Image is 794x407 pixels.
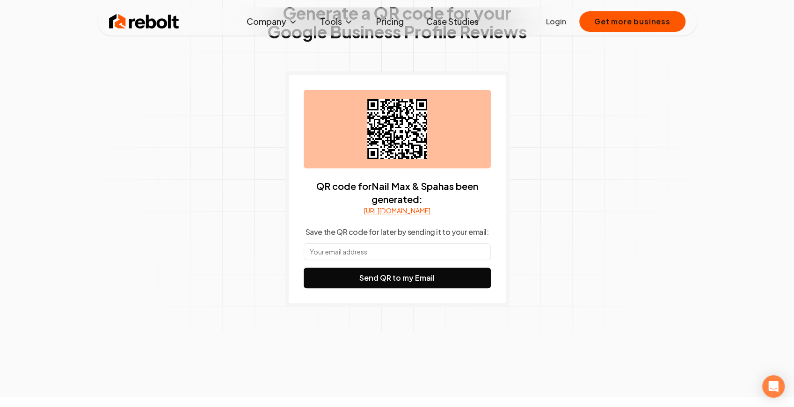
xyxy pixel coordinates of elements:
[364,206,430,215] a: [URL][DOMAIN_NAME]
[304,180,491,206] p: QR code for Nail Max & Spa has been generated:
[546,16,566,27] a: Login
[304,243,491,260] input: Your email address
[762,375,785,398] div: Open Intercom Messenger
[267,4,527,41] h1: Generate a QR code for your Google Business Profile Reviews
[109,12,179,31] img: Rebolt Logo
[305,226,488,238] p: Save the QR code for later by sending it to your email:
[368,12,411,31] a: Pricing
[313,12,361,31] button: Tools
[579,11,685,32] button: Get more business
[418,12,486,31] a: Case Studies
[304,268,491,288] button: Send QR to my Email
[239,12,305,31] button: Company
